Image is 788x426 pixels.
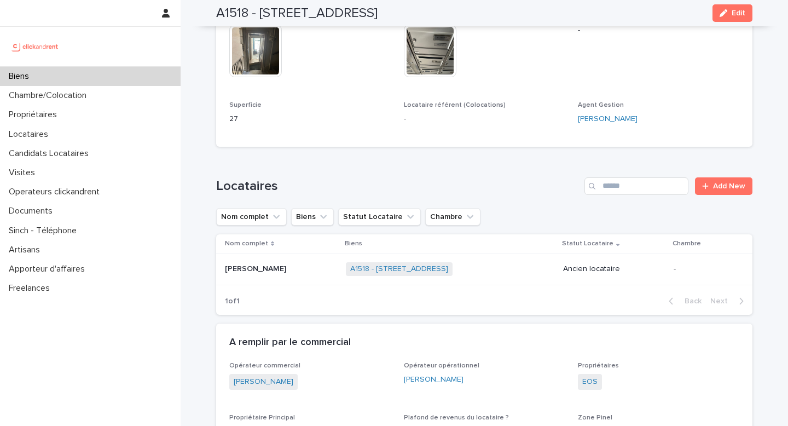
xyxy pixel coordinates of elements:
a: Add New [695,177,752,195]
a: [PERSON_NAME] [234,376,293,388]
p: Visites [4,168,44,178]
p: Apporteur d'affaires [4,264,94,274]
h2: A remplir par le commercial [229,337,351,349]
p: Propriétaires [4,110,66,120]
p: Candidats Locataires [4,148,97,159]
span: Add New [713,182,745,190]
p: Biens [345,238,362,250]
button: Biens [291,208,334,226]
button: Back [660,296,706,306]
span: Superficie [229,102,262,108]
span: Opérateur opérationnel [404,362,479,369]
p: Chambre/Colocation [4,90,95,101]
p: Operateurs clickandrent [4,187,108,197]
p: - [674,264,735,274]
span: Plafond de revenus du locataire ? [404,415,509,421]
input: Search [584,177,688,195]
span: Edit [732,9,745,17]
p: 1 of 1 [216,288,248,315]
span: Zone Pinel [578,415,612,421]
p: Sinch - Téléphone [4,226,85,236]
p: - [404,113,565,125]
p: Locataires [4,129,57,140]
button: Next [706,296,752,306]
span: Locataire référent (Colocations) [404,102,506,108]
a: [PERSON_NAME] [578,113,638,125]
span: Propriétaire Principal [229,415,295,421]
h1: Locataires [216,179,580,194]
p: Ancien locataire [563,264,665,274]
span: Back [678,297,702,305]
a: [PERSON_NAME] [404,374,463,385]
button: Chambre [425,208,480,226]
p: - [578,25,739,36]
button: Nom complet [216,208,287,226]
p: Statut Locataire [562,238,613,250]
span: Propriétaires [578,362,619,369]
h2: A1518 - [STREET_ADDRESS] [216,5,378,21]
span: Next [710,297,734,305]
a: A1518 - [STREET_ADDRESS] [350,264,448,274]
span: Opérateur commercial [229,362,300,369]
button: Edit [712,4,752,22]
p: Freelances [4,283,59,293]
p: Artisans [4,245,49,255]
p: 27 [229,113,391,125]
a: EOS [582,376,598,388]
button: Statut Locataire [338,208,421,226]
p: Nom complet [225,238,268,250]
p: Chambre [673,238,701,250]
tr: [PERSON_NAME][PERSON_NAME] A1518 - [STREET_ADDRESS] Ancien locataire- [216,254,752,285]
p: Documents [4,206,61,216]
p: [PERSON_NAME] [225,262,288,274]
p: Biens [4,71,38,82]
span: Agent Gestion [578,102,624,108]
img: UCB0brd3T0yccxBKYDjQ [9,36,62,57]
